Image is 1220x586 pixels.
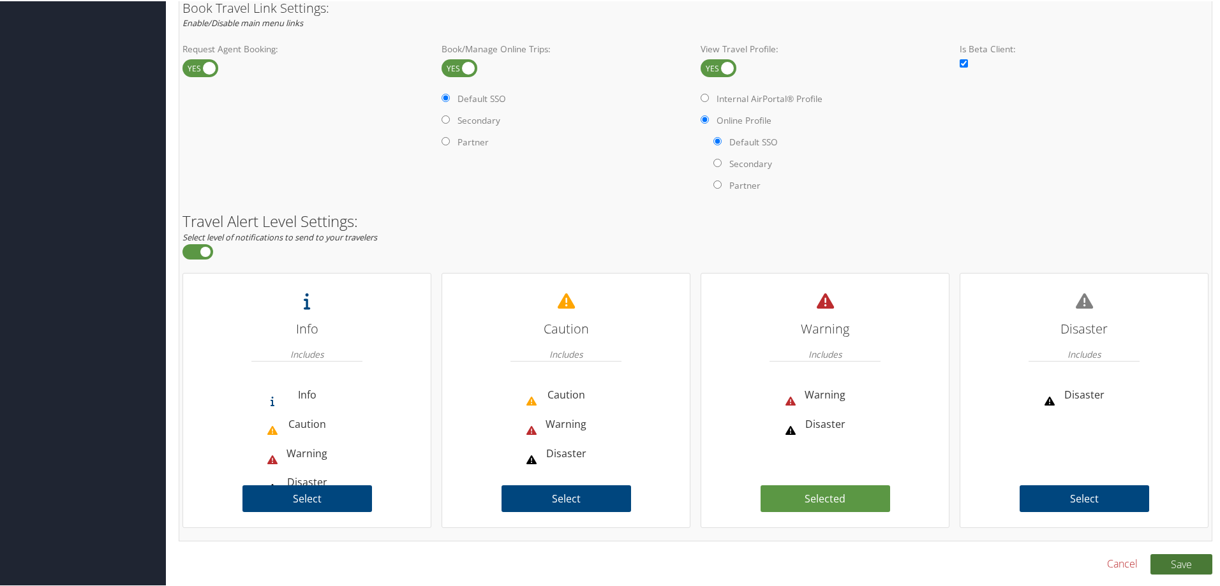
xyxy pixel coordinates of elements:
em: Includes [290,341,324,365]
em: Includes [549,341,583,365]
li: Caution [279,409,335,438]
label: Partner [457,135,489,147]
label: Secondary [457,113,500,126]
em: Includes [808,341,842,365]
h3: Info [251,315,362,341]
h3: Book Travel Link Settings: [182,1,1209,13]
button: Save [1150,553,1212,573]
li: Warning [279,438,335,467]
em: Select level of notifications to send to your travelers [182,230,377,242]
h3: Disaster [1029,315,1140,341]
li: Caution [539,379,594,409]
label: Select [242,484,372,511]
label: Book/Manage Online Trips: [442,41,690,54]
h3: Warning [770,315,881,341]
label: Default SSO [729,135,778,147]
li: Warning [798,379,853,409]
h2: Travel Alert Level Settings: [182,212,1209,228]
li: Disaster [279,467,335,496]
h3: Caution [510,315,621,341]
label: Partner [729,178,761,191]
li: Disaster [539,438,594,467]
label: Internal AirPortal® Profile [717,91,822,104]
li: Warning [539,409,594,438]
label: View Travel Profile: [701,41,949,54]
label: Default SSO [457,91,506,104]
label: Is Beta Client: [960,41,1209,54]
label: Select [1020,484,1149,511]
label: Selected [761,484,890,511]
li: Info [279,379,335,409]
label: Online Profile [717,113,771,126]
em: Enable/Disable main menu links [182,16,303,27]
label: Secondary [729,156,772,169]
li: Disaster [798,409,853,438]
a: Cancel [1107,555,1138,570]
label: Request Agent Booking: [182,41,431,54]
label: Select [502,484,631,511]
li: Disaster [1057,379,1112,409]
em: Includes [1067,341,1101,365]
